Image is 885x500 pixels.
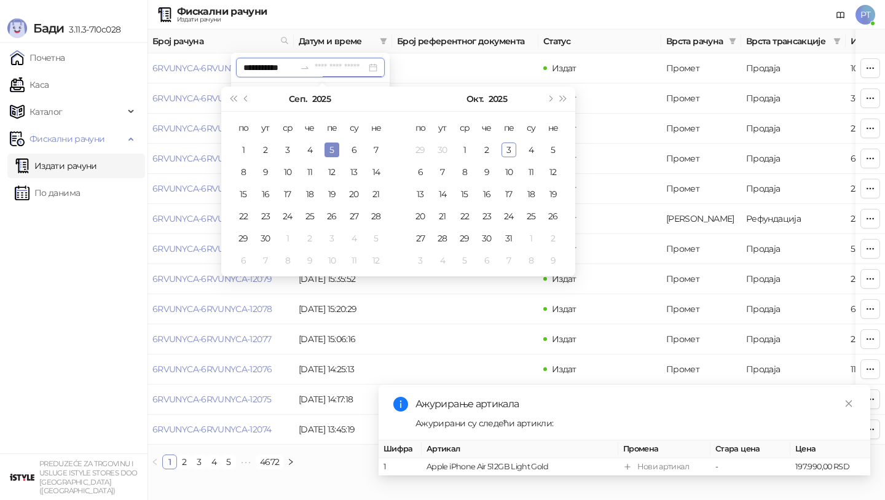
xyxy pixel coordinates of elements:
[287,458,294,466] span: right
[413,187,428,201] div: 13
[476,117,498,139] th: че
[299,139,321,161] td: 2025-09-04
[33,21,64,36] span: Бади
[377,32,390,50] span: filter
[479,165,494,179] div: 9
[661,294,741,324] td: Промет
[147,174,294,204] td: 6RVUNYCA-6RVUNYCA-12082
[392,29,538,53] th: Број референтног документа
[147,264,294,294] td: 6RVUNYCA-6RVUNYCA-12079
[365,205,387,227] td: 2025-09-28
[347,165,361,179] div: 13
[546,253,560,268] div: 9
[258,187,273,201] div: 16
[552,273,576,284] span: Издат
[413,143,428,157] div: 29
[489,87,507,111] button: Изабери годину
[236,231,251,246] div: 29
[258,165,273,179] div: 9
[524,165,538,179] div: 11
[347,187,361,201] div: 20
[552,303,576,314] span: Издат
[479,253,494,268] div: 6
[365,117,387,139] th: не
[498,183,520,205] td: 2025-10-17
[277,205,299,227] td: 2025-09-24
[10,72,49,97] a: Каса
[457,231,472,246] div: 29
[552,213,576,224] span: Издат
[312,87,331,111] button: Изабери годину
[236,253,251,268] div: 6
[321,139,343,161] td: 2025-09-05
[302,231,317,246] div: 2
[552,123,576,134] span: Издат
[226,87,240,111] button: Претходна година (Control + left)
[498,117,520,139] th: пе
[409,139,431,161] td: 2025-09-29
[524,143,538,157] div: 4
[369,143,383,157] div: 7
[546,187,560,201] div: 19
[431,205,454,227] td: 2025-10-21
[15,181,80,205] a: По данима
[152,334,271,345] a: 6RVUNYCA-6RVUNYCA-12077
[324,231,339,246] div: 3
[457,187,472,201] div: 15
[321,117,343,139] th: пе
[409,227,431,249] td: 2025-10-27
[476,161,498,183] td: 2025-10-09
[741,29,846,53] th: Врста трансакције
[236,165,251,179] div: 8
[369,209,383,224] div: 28
[299,117,321,139] th: че
[524,209,538,224] div: 25
[147,84,294,114] td: 6RVUNYCA-6RVUNYCA-12085
[147,294,294,324] td: 6RVUNYCA-6RVUNYCA-12078
[343,227,365,249] td: 2025-10-04
[258,209,273,224] div: 23
[232,183,254,205] td: 2025-09-15
[431,249,454,271] td: 2025-11-04
[152,364,272,375] a: 6RVUNYCA-6RVUNYCA-12076
[542,249,564,271] td: 2025-11-09
[163,455,176,469] a: 1
[256,455,283,469] a: 4672
[254,139,277,161] td: 2025-09-02
[258,253,273,268] div: 7
[661,204,741,234] td: Аванс
[321,227,343,249] td: 2025-10-03
[280,187,295,201] div: 17
[192,455,206,469] a: 3
[661,174,741,204] td: Промет
[454,205,476,227] td: 2025-10-22
[347,143,361,157] div: 6
[347,231,361,246] div: 4
[192,455,206,469] li: 3
[254,249,277,271] td: 2025-10-07
[29,127,104,151] span: Фискални рачуни
[299,34,375,48] span: Датум и време
[413,231,428,246] div: 27
[476,205,498,227] td: 2025-10-23
[542,139,564,161] td: 2025-10-05
[557,87,570,111] button: Следећа година (Control + right)
[294,324,392,354] td: [DATE] 15:06:16
[454,117,476,139] th: ср
[207,455,221,469] a: 4
[457,253,472,268] div: 5
[741,53,846,84] td: Продаја
[520,161,542,183] td: 2025-10-11
[661,264,741,294] td: Промет
[431,227,454,249] td: 2025-10-28
[538,29,661,53] th: Статус
[254,117,277,139] th: ут
[254,183,277,205] td: 2025-09-16
[10,465,34,490] img: 64x64-companyLogo-77b92cf4-9946-4f36-9751-bf7bb5fd2c7d.png
[741,144,846,174] td: Продаја
[178,455,191,469] a: 2
[454,139,476,161] td: 2025-10-01
[466,87,483,111] button: Изабери месец
[479,187,494,201] div: 16
[321,183,343,205] td: 2025-09-19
